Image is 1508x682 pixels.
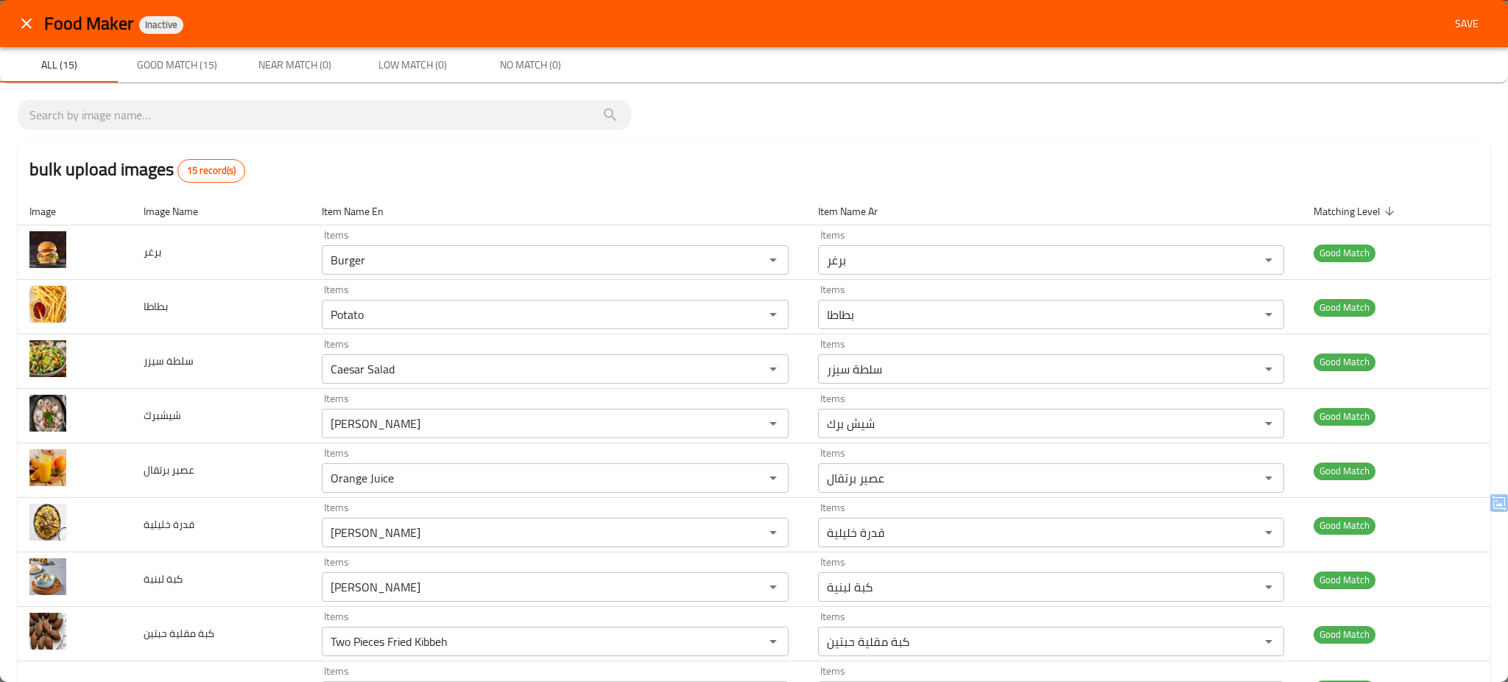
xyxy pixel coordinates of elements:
[244,56,345,74] span: Near Match (0)
[1314,408,1375,425] span: Good Match
[29,395,66,432] img: شيشبرك
[763,631,783,652] button: Open
[1258,413,1279,434] button: Open
[29,340,66,377] img: سلطة سيزر
[144,242,161,261] span: برغر
[144,297,168,316] span: بطاطا
[1258,577,1279,597] button: Open
[144,203,217,220] span: Image Name
[1314,626,1375,643] span: Good Match
[144,351,194,370] span: سلطة سيزر
[763,304,783,325] button: Open
[9,6,44,41] button: close
[144,460,194,479] span: عصير برتقال
[763,413,783,434] button: Open
[1258,304,1279,325] button: Open
[310,197,806,225] th: Item Name En
[1314,299,1375,316] span: Good Match
[763,522,783,543] button: Open
[1443,10,1490,38] button: Save
[806,197,1303,225] th: Item Name Ar
[29,504,66,541] img: قدرة خليلية
[1314,203,1399,220] span: Matching Level
[480,56,580,74] span: No Match (0)
[1314,517,1375,534] span: Good Match
[1314,463,1375,479] span: Good Match
[139,16,183,34] div: Inactive
[29,449,66,486] img: عصير برتقال
[1314,572,1375,588] span: Good Match
[1258,359,1279,379] button: Open
[1449,15,1484,33] span: Save
[763,468,783,488] button: Open
[763,577,783,597] button: Open
[1314,354,1375,370] span: Good Match
[29,156,245,183] h2: bulk upload images
[29,613,66,650] img: كبة مقلية حبتين
[1258,522,1279,543] button: Open
[29,103,619,127] input: search
[127,56,227,74] span: Good Match (15)
[763,359,783,379] button: Open
[29,286,66,323] img: بطاطا
[178,164,244,178] span: 15 record(s)
[177,159,245,183] div: Total records count
[144,515,194,534] span: قدرة خليلية
[29,231,66,268] img: برغر
[1258,468,1279,488] button: Open
[144,406,181,425] span: شيشبرك
[29,558,66,595] img: كبة لبنية
[1258,250,1279,270] button: Open
[362,56,462,74] span: Low Match (0)
[139,18,183,31] span: Inactive
[144,569,183,588] span: كبة لبنية
[18,197,132,225] th: Image
[144,624,214,643] span: كبة مقلية حبتين
[9,56,109,74] span: All (15)
[763,250,783,270] button: Open
[44,7,133,40] span: Food Maker
[1314,245,1375,261] span: Good Match
[1258,631,1279,652] button: Open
